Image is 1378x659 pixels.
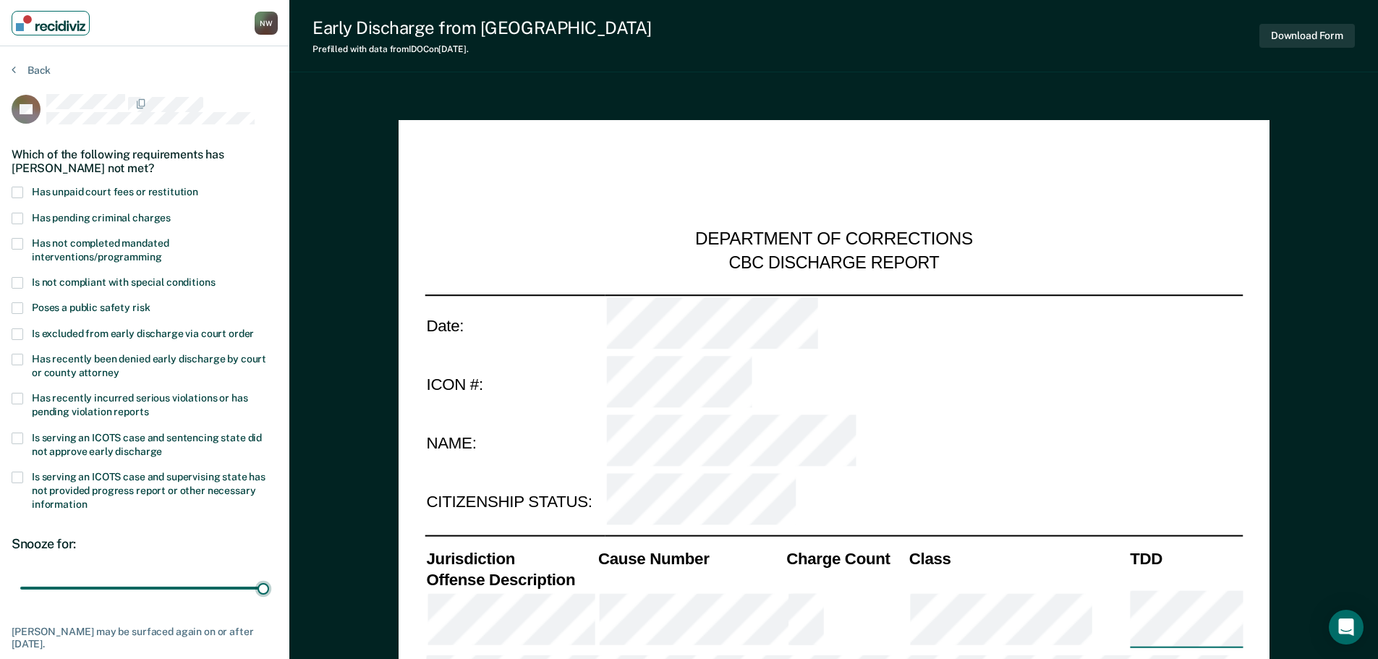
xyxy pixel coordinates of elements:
[32,392,247,417] span: Has recently incurred serious violations or has pending violation reports
[32,353,266,378] span: Has recently been denied early discharge by court or county attorney
[32,186,198,197] span: Has unpaid court fees or restitution
[425,548,597,569] th: Jurisdiction
[1259,24,1355,48] button: Download Form
[32,237,169,263] span: Has not completed mandated interventions/programming
[728,252,939,273] div: CBC DISCHARGE REPORT
[32,432,262,457] span: Is serving an ICOTS case and sentencing state did not approve early discharge
[32,302,150,313] span: Poses a public safety risk
[32,328,254,339] span: Is excluded from early discharge via court order
[312,44,652,54] div: Prefilled with data from IDOC on [DATE] .
[32,276,215,288] span: Is not compliant with special conditions
[12,64,51,77] button: Back
[32,212,171,224] span: Has pending criminal charges
[1128,548,1243,569] th: TDD
[32,471,265,510] span: Is serving an ICOTS case and supervising state has not provided progress report or other necessar...
[12,136,278,187] div: Which of the following requirements has [PERSON_NAME] not met?
[12,536,278,552] div: Snooze for:
[785,548,908,569] th: Charge Count
[255,12,278,35] button: Profile dropdown button
[312,17,652,38] div: Early Discharge from [GEOGRAPHIC_DATA]
[12,626,278,650] div: [PERSON_NAME] may be surfaced again on or after [DATE].
[255,12,278,35] div: N W
[425,354,605,414] td: ICON #:
[907,548,1128,569] th: Class
[425,569,597,590] th: Offense Description
[425,414,605,473] td: NAME:
[596,548,784,569] th: Cause Number
[16,15,85,31] img: Recidiviz
[425,473,605,532] td: CITIZENSHIP STATUS:
[425,294,605,354] td: Date:
[1329,610,1364,645] div: Open Intercom Messenger
[695,229,973,252] div: DEPARTMENT OF CORRECTIONS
